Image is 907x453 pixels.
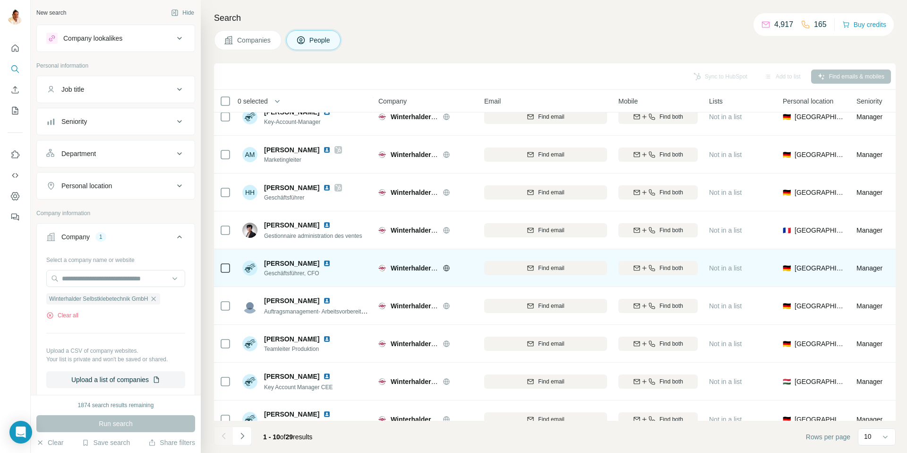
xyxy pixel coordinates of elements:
[484,223,607,237] button: Find email
[378,113,386,121] img: Logo of Winterhalder Selbstklebetechnik GmbH
[61,149,96,158] div: Department
[36,438,63,447] button: Clear
[37,78,195,101] button: Job title
[795,188,845,197] span: [GEOGRAPHIC_DATA]
[233,427,252,445] button: Navigate to next page
[8,102,23,119] button: My lists
[391,264,514,272] span: Winterhalder Selbstklebetechnik GmbH
[37,174,195,197] button: Personal location
[795,301,845,311] span: [GEOGRAPHIC_DATA]
[538,188,564,197] span: Find email
[391,226,514,234] span: Winterhalder Selbstklebetechnik GmbH
[709,226,742,234] span: Not in a list
[264,193,342,202] span: Geschäftsführer
[36,209,195,218] p: Company information
[795,339,845,348] span: [GEOGRAPHIC_DATA]
[378,378,386,385] img: Logo of Winterhalder Selbstklebetechnik GmbH
[659,377,683,386] span: Find both
[237,35,272,45] span: Companies
[264,220,319,230] span: [PERSON_NAME]
[37,27,195,50] button: Company lookalikes
[618,148,698,162] button: Find both
[538,415,564,424] span: Find email
[484,185,607,200] button: Find email
[538,302,564,310] span: Find email
[709,302,742,310] span: Not in a list
[63,34,122,43] div: Company lookalikes
[46,311,78,320] button: Clear all
[391,113,514,121] span: Winterhalder Selbstklebetechnik GmbH
[242,336,257,351] img: Avatar
[795,150,845,159] span: [GEOGRAPHIC_DATA]
[378,302,386,310] img: Logo of Winterhalder Selbstklebetechnik GmbH
[856,96,882,106] span: Seniority
[391,151,514,158] span: Winterhalder Selbstklebetechnik GmbH
[36,9,66,17] div: New search
[378,340,386,348] img: Logo of Winterhalder Selbstklebetechnik GmbH
[538,377,564,386] span: Find email
[391,189,514,196] span: Winterhalder Selbstklebetechnik GmbH
[309,35,331,45] span: People
[856,151,882,158] span: Manager
[806,432,850,442] span: Rows per page
[264,183,319,192] span: [PERSON_NAME]
[795,226,845,235] span: [GEOGRAPHIC_DATA]
[484,261,607,275] button: Find email
[856,302,882,310] span: Manager
[709,189,742,196] span: Not in a list
[46,355,185,364] p: Your list is private and won't be saved or shared.
[391,302,514,310] span: Winterhalder Selbstklebetechnik GmbH
[856,113,882,121] span: Manager
[783,377,791,386] span: 🇭🇺
[8,167,23,184] button: Use Surfe API
[8,40,23,57] button: Quick start
[46,252,185,264] div: Select a company name or website
[484,299,607,313] button: Find email
[264,118,334,126] span: Key-Account-Manager
[659,113,683,121] span: Find both
[164,6,201,20] button: Hide
[378,96,407,106] span: Company
[659,264,683,272] span: Find both
[323,410,331,418] img: LinkedIn logo
[842,18,886,31] button: Buy credits
[618,412,698,427] button: Find both
[323,335,331,343] img: LinkedIn logo
[391,416,514,423] span: Winterhalder Selbstklebetechnik GmbH
[783,188,791,197] span: 🇩🇪
[37,226,195,252] button: Company1
[78,401,154,409] div: 1874 search results remaining
[618,337,698,351] button: Find both
[856,378,882,385] span: Manager
[242,109,257,124] img: Avatar
[783,339,791,348] span: 🇩🇪
[659,150,683,159] span: Find both
[538,226,564,235] span: Find email
[242,374,257,389] img: Avatar
[709,378,742,385] span: Not in a list
[795,112,845,122] span: [GEOGRAPHIC_DATA]
[49,295,148,303] span: Winterhalder Selbstklebetechnik GmbH
[323,221,331,229] img: LinkedIn logo
[659,188,683,197] span: Find both
[783,150,791,159] span: 🇩🇪
[8,146,23,163] button: Use Surfe on LinkedIn
[618,375,698,389] button: Find both
[618,223,698,237] button: Find both
[242,223,257,238] img: Avatar
[8,188,23,205] button: Dashboard
[264,307,483,315] span: Auftragsmanagement- Arbeitsvorbereitung, Fertigungssteuerung & Produktionsplanung
[659,415,683,424] span: Find both
[95,233,106,241] div: 1
[659,340,683,348] span: Find both
[263,433,280,441] span: 1 - 10
[709,151,742,158] span: Not in a list
[264,296,319,305] span: [PERSON_NAME]
[264,259,319,268] span: [PERSON_NAME]
[37,142,195,165] button: Department
[484,96,501,106] span: Email
[61,85,84,94] div: Job title
[378,416,386,423] img: Logo of Winterhalder Selbstklebetechnik GmbH
[242,147,257,162] div: AM
[378,226,386,234] img: Logo of Winterhalder Selbstklebetechnik GmbH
